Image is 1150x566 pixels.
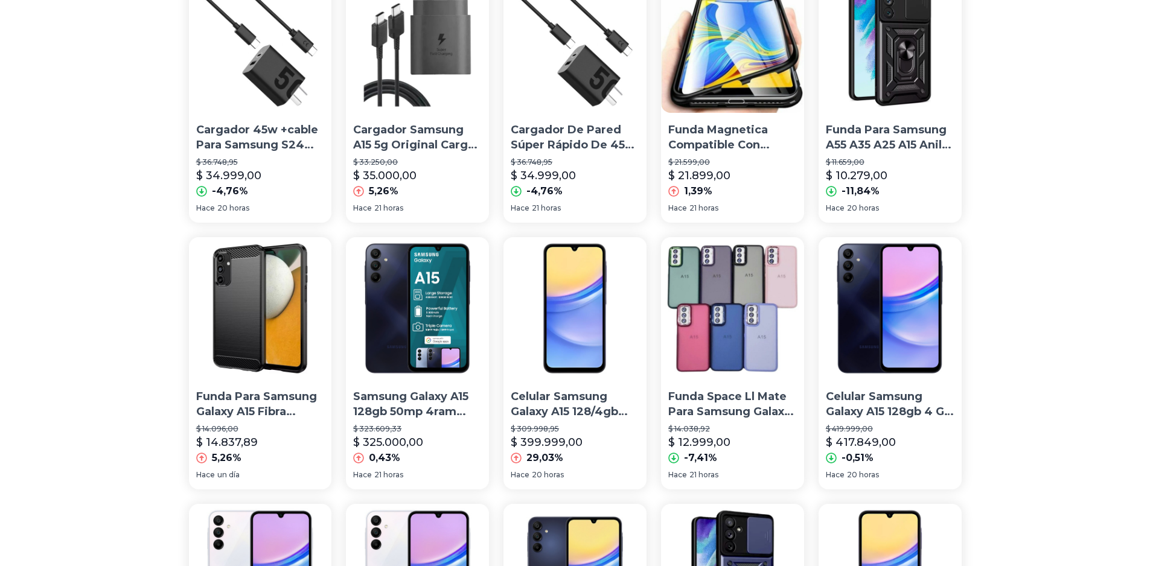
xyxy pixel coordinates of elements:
[353,470,372,480] span: Hace
[369,451,400,465] p: 0,43%
[353,389,482,419] p: Samsung Galaxy A15 128gb 50mp 4ram 90hz Pantalla 1080x2340
[526,451,563,465] p: 29,03%
[826,203,845,213] span: Hace
[847,470,879,480] span: 20 horas
[668,203,687,213] span: Hace
[196,167,261,184] p: $ 34.999,00
[511,434,583,451] p: $ 399.999,00
[668,434,730,451] p: $ 12.999,00
[196,424,325,434] p: $ 14.096,00
[217,203,249,213] span: 20 horas
[353,157,482,167] p: $ 33.250,00
[196,157,325,167] p: $ 36.748,95
[353,167,417,184] p: $ 35.000,00
[847,203,879,213] span: 20 horas
[189,237,332,380] img: Funda Para Samsung Galaxy A15 Fibra Carbono Case + Templado
[353,203,372,213] span: Hace
[842,184,880,199] p: -11,84%
[826,424,954,434] p: $ 419.999,00
[212,184,248,199] p: -4,76%
[826,167,887,184] p: $ 10.279,00
[684,184,712,199] p: 1,39%
[511,470,529,480] span: Hace
[668,470,687,480] span: Hace
[661,237,804,489] a: Funda Space Ll Mate Para Samsung Galaxy A15 + Vidrio 9dFunda Space Ll Mate Para Samsung Galaxy A1...
[532,203,561,213] span: 21 horas
[668,157,797,167] p: $ 21.599,00
[661,237,804,380] img: Funda Space Ll Mate Para Samsung Galaxy A15 + Vidrio 9d
[353,122,482,153] p: Cargador Samsung A15 5g Original Carga Ultra Rápida 25w
[196,389,325,419] p: Funda Para Samsung Galaxy A15 Fibra Carbono Case + Templado
[526,184,563,199] p: -4,76%
[353,434,423,451] p: $ 325.000,00
[668,424,797,434] p: $ 14.038,92
[826,389,954,419] p: Celular Samsung Galaxy A15 128gb 4 Gb Ram Liberado 50 Mp
[503,237,647,489] a: Celular Samsung Galaxy A15 128/4gb Ram Accesorio De RegaloCelular Samsung Galaxy A15 128/4gb Ram ...
[689,203,718,213] span: 21 horas
[826,434,896,451] p: $ 417.849,00
[684,451,717,465] p: -7,41%
[511,389,639,419] p: Celular Samsung Galaxy A15 128/4gb Ram Accesorio De Regalo
[196,470,215,480] span: Hace
[369,184,398,199] p: 5,26%
[217,470,240,480] span: un día
[668,122,797,153] p: Funda Magnetica Compatible Con Samsung A15 A35 A55
[374,470,403,480] span: 21 horas
[196,203,215,213] span: Hace
[374,203,403,213] span: 21 horas
[511,157,639,167] p: $ 36.748,95
[511,122,639,153] p: Cargador De Pared Súper Rápido De 45 W Para Samsung A14 A15
[819,237,962,489] a: Celular Samsung Galaxy A15 128gb 4 Gb Ram Liberado 50 MpCelular Samsung Galaxy A15 128gb 4 Gb Ram...
[826,470,845,480] span: Hace
[511,167,576,184] p: $ 34.999,00
[826,157,954,167] p: $ 11.659,00
[511,424,639,434] p: $ 309.998,95
[346,237,489,489] a: Samsung Galaxy A15 128gb 50mp 4ram 90hz Pantalla 1080x2340Samsung Galaxy A15 128gb 50mp 4ram 90hz...
[196,434,258,451] p: $ 14.837,89
[532,470,564,480] span: 20 horas
[668,389,797,419] p: Funda Space Ll Mate Para Samsung Galaxy A15 + [PERSON_NAME] 9d
[689,470,718,480] span: 21 horas
[346,237,489,380] img: Samsung Galaxy A15 128gb 50mp 4ram 90hz Pantalla 1080x2340
[826,122,954,153] p: Funda Para Samsung A55 A35 A25 A15 Anillo Cubre Camara
[196,122,325,153] p: Cargador 45w +cable Para Samsung S24 A14 A15 A25 A35 A05
[511,203,529,213] span: Hace
[503,237,647,380] img: Celular Samsung Galaxy A15 128/4gb Ram Accesorio De Regalo
[842,451,874,465] p: -0,51%
[189,237,332,489] a: Funda Para Samsung Galaxy A15 Fibra Carbono Case + TempladoFunda Para Samsung Galaxy A15 Fibra Ca...
[668,167,730,184] p: $ 21.899,00
[353,424,482,434] p: $ 323.609,33
[212,451,241,465] p: 5,26%
[819,237,962,380] img: Celular Samsung Galaxy A15 128gb 4 Gb Ram Liberado 50 Mp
